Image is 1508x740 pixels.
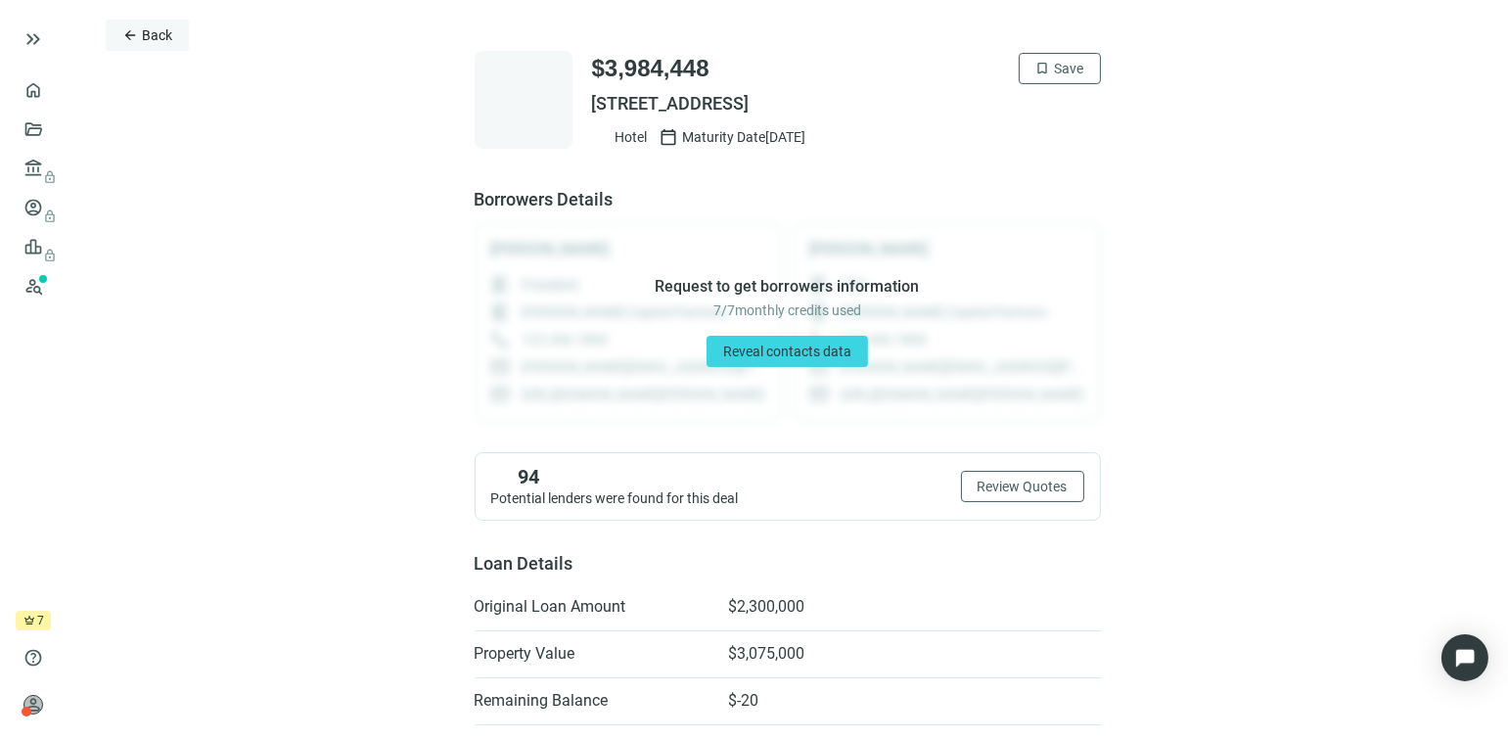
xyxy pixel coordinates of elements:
span: 7 [37,611,44,630]
span: Hotel [616,127,648,147]
span: arrow_back [122,27,138,43]
span: calendar_today [660,127,679,147]
span: Original Loan Amount [475,597,709,617]
span: crown [23,615,35,626]
span: Borrowers Details [475,188,1101,211]
span: person [23,695,43,715]
button: Reveal contacts data [707,336,868,367]
span: Save [1055,61,1084,76]
span: Review Quotes [978,479,1068,494]
span: 94 [519,465,540,488]
span: $3,075,000 [729,644,805,664]
span: $2,300,000 [729,597,805,617]
span: Reveal contacts data [723,344,851,359]
span: help [23,648,43,668]
div: Open Intercom Messenger [1441,634,1488,681]
span: $3,984,448 [592,53,709,84]
span: Back [142,27,172,43]
button: keyboard_double_arrow_right [22,27,45,51]
span: bookmark [1035,61,1051,76]
span: $-20 [729,691,759,711]
button: Review Quotes [961,471,1084,502]
button: arrow_backBack [106,20,189,51]
span: Maturity Date [DATE] [683,127,806,147]
span: Potential lenders were found for this deal [491,490,739,506]
span: Remaining Balance [475,691,709,711]
span: [STREET_ADDRESS] [592,92,1101,116]
button: bookmarkSave [1019,53,1101,84]
span: 7 / 7 monthly credits used [713,301,861,320]
span: Request to get borrowers information [656,277,920,297]
span: Loan Details [475,553,573,574]
span: Property Value [475,644,709,664]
